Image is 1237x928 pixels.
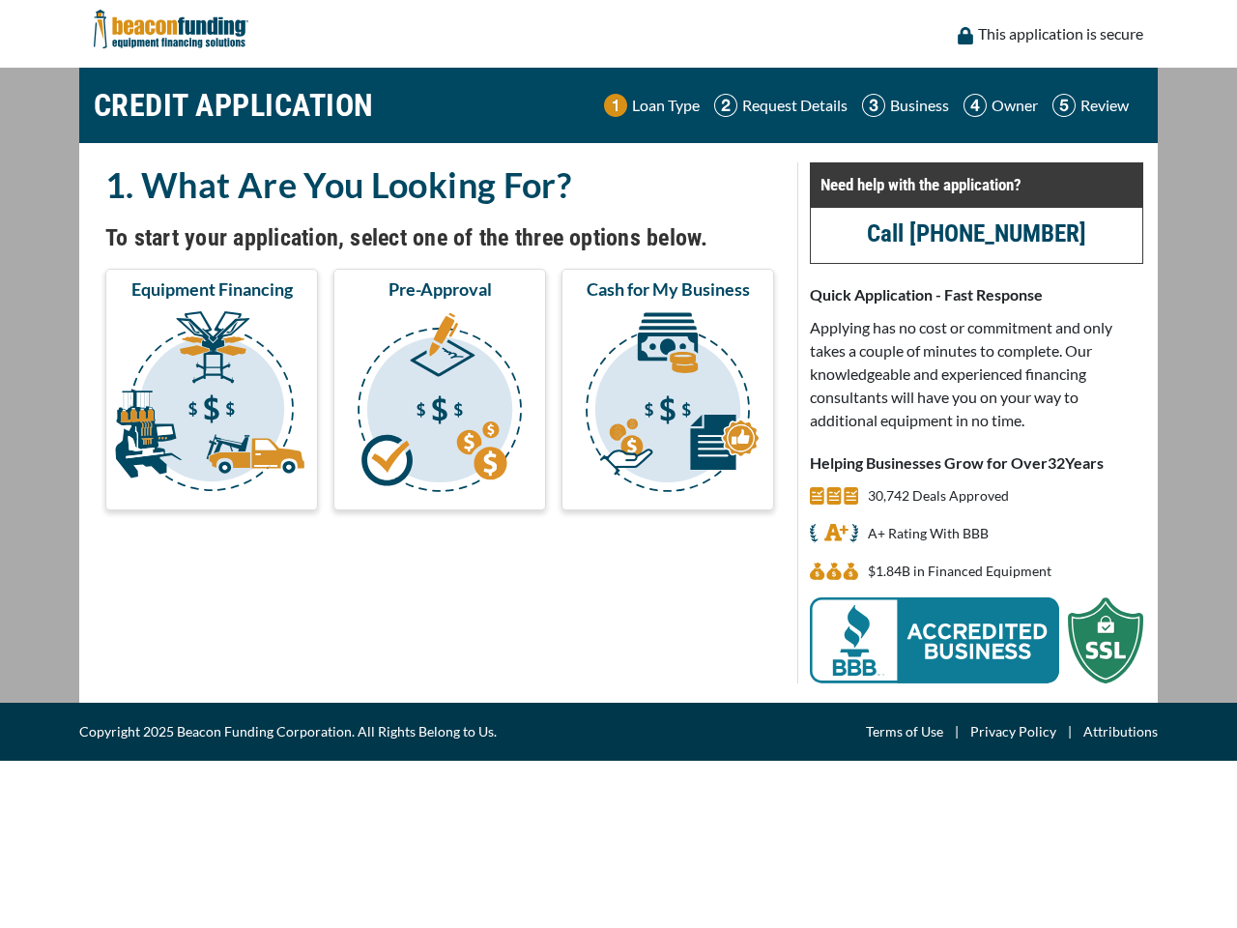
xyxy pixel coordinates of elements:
[94,77,374,133] h1: CREDIT APPLICATION
[565,308,770,502] img: Cash for My Business
[105,221,774,254] h4: To start your application, select one of the three options below.
[810,283,1143,306] p: Quick Application - Fast Response
[810,451,1143,475] p: Helping Businesses Grow for Over Years
[992,94,1038,117] p: Owner
[1048,453,1065,472] span: 32
[868,484,1009,507] p: 30,742 Deals Approved
[561,269,774,510] button: Cash for My Business
[862,94,885,117] img: Step 3
[810,597,1143,683] img: BBB Acredited Business and SSL Protection
[943,720,970,743] span: |
[1080,94,1129,117] p: Review
[820,173,1133,196] p: Need help with the application?
[742,94,848,117] p: Request Details
[970,720,1056,743] a: Privacy Policy
[868,560,1051,583] p: $1,840,432,955 in Financed Equipment
[388,277,492,301] span: Pre-Approval
[632,94,700,117] p: Loan Type
[604,94,627,117] img: Step 1
[105,162,774,207] h2: 1. What Are You Looking For?
[867,219,1086,247] a: Call [PHONE_NUMBER]
[866,720,943,743] a: Terms of Use
[109,308,314,502] img: Equipment Financing
[978,22,1143,45] p: This application is secure
[810,316,1143,432] p: Applying has no cost or commitment and only takes a couple of minutes to complete. Our knowledgea...
[1083,720,1158,743] a: Attributions
[337,308,542,502] img: Pre-Approval
[587,277,750,301] span: Cash for My Business
[890,94,949,117] p: Business
[131,277,293,301] span: Equipment Financing
[333,269,546,510] button: Pre-Approval
[1052,94,1076,117] img: Step 5
[1056,720,1083,743] span: |
[868,522,989,545] p: A+ Rating With BBB
[714,94,737,117] img: Step 2
[79,720,497,743] span: Copyright 2025 Beacon Funding Corporation. All Rights Belong to Us.
[964,94,987,117] img: Step 4
[958,27,973,44] img: lock icon to convery security
[105,269,318,510] button: Equipment Financing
